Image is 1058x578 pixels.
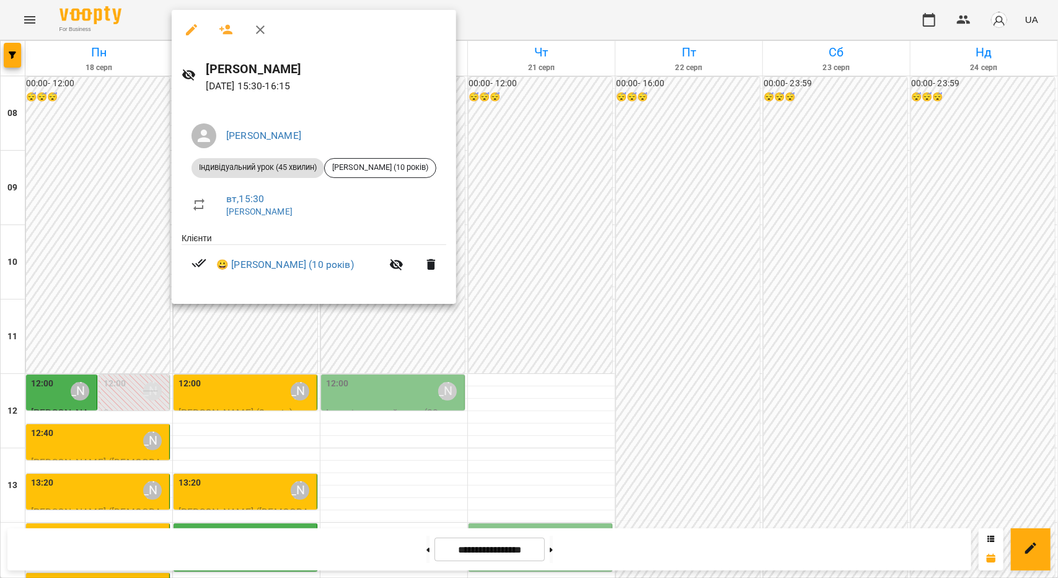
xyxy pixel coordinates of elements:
[192,162,324,173] span: Індивідуальний урок (45 хвилин)
[226,207,293,216] a: [PERSON_NAME]
[192,256,206,270] svg: Візит сплачено
[182,232,446,290] ul: Клієнти
[325,162,436,173] span: [PERSON_NAME] (10 років)
[226,130,301,141] a: [PERSON_NAME]
[216,257,354,272] a: 😀 [PERSON_NAME] (10 років)
[226,193,264,205] a: вт , 15:30
[324,158,436,178] div: [PERSON_NAME] (10 років)
[206,60,446,79] h6: [PERSON_NAME]
[206,79,446,94] p: [DATE] 15:30 - 16:15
